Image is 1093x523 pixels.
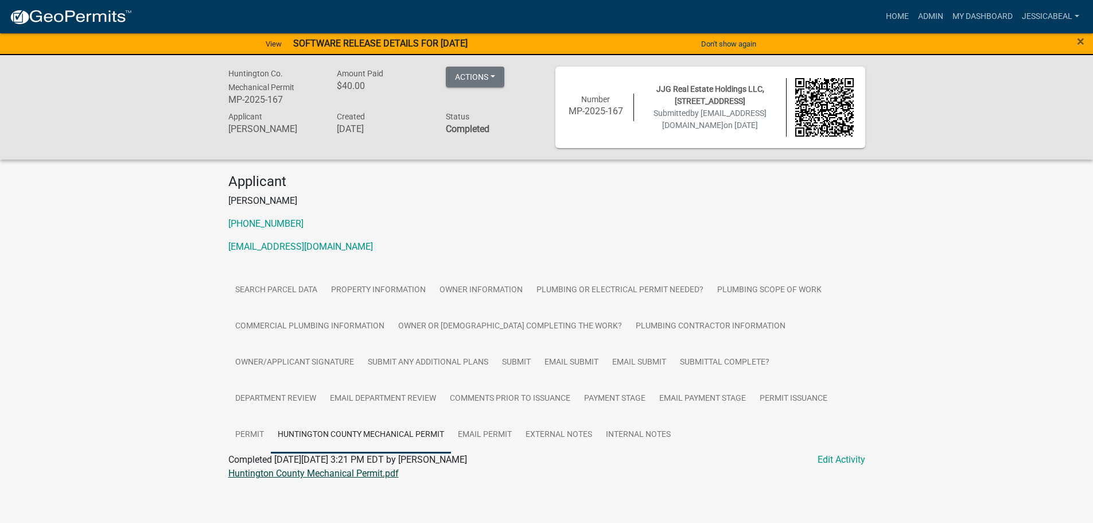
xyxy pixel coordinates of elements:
[261,34,286,53] a: View
[605,344,673,381] a: Email Submit
[656,84,764,106] span: JJG Real Estate Holdings LLC, [STREET_ADDRESS]
[629,308,792,345] a: Plumbing Contractor Information
[881,6,913,28] a: Home
[530,272,710,309] a: Plumbing or Electrical Permit Needed?
[538,344,605,381] a: Email Submit
[451,417,519,454] a: Email Permit
[323,381,443,417] a: Email Department Review
[519,417,599,454] a: External Notes
[324,272,433,309] a: Property Information
[337,112,365,121] span: Created
[443,381,577,417] a: Comments Prior to Issuance
[567,106,625,117] h6: MP-2025-167
[337,80,429,91] h6: $40.00
[228,194,865,208] p: [PERSON_NAME]
[228,241,373,252] a: [EMAIL_ADDRESS][DOMAIN_NAME]
[446,112,469,121] span: Status
[293,38,468,49] strong: SOFTWARE RELEASE DETAILS FOR [DATE]
[818,453,865,467] a: Edit Activity
[228,69,294,92] span: Huntington Co. Mechanical Permit
[753,381,834,417] a: Permit Issuance
[228,308,391,345] a: Commercial Plumbing Information
[662,109,767,130] span: by [EMAIL_ADDRESS][DOMAIN_NAME]
[228,123,320,134] h6: [PERSON_NAME]
[495,344,538,381] a: Submit
[391,308,629,345] a: Owner or [DEMOGRAPHIC_DATA] Completing the Work?
[337,123,429,134] h6: [DATE]
[228,381,323,417] a: Department Review
[228,112,262,121] span: Applicant
[446,123,489,134] strong: Completed
[948,6,1017,28] a: My Dashboard
[795,78,854,137] img: QR code
[228,468,399,479] a: Huntington County Mechanical Permit.pdf
[228,94,320,105] h6: MP-2025-167
[337,69,383,78] span: Amount Paid
[710,272,828,309] a: Plumbing Scope of Work
[652,381,753,417] a: Email Payment Stage
[577,381,652,417] a: Payment Stage
[913,6,948,28] a: Admin
[1017,6,1084,28] a: JessicaBeal
[228,417,271,454] a: Permit
[1077,33,1084,49] span: ×
[433,272,530,309] a: Owner Information
[1077,34,1084,48] button: Close
[673,344,776,381] a: Submittal Complete?
[446,67,504,87] button: Actions
[228,344,361,381] a: Owner/Applicant Signature
[581,95,610,104] span: Number
[599,417,678,454] a: Internal Notes
[228,454,467,465] span: Completed [DATE][DATE] 3:21 PM EDT by [PERSON_NAME]
[228,272,324,309] a: Search Parcel Data
[361,344,495,381] a: Submit Any Additional Plans
[654,109,767,130] span: Submitted on [DATE]
[228,218,304,229] a: [PHONE_NUMBER]
[697,34,761,53] button: Don't show again
[271,417,451,454] a: Huntington County Mechanical Permit
[228,173,865,190] h4: Applicant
